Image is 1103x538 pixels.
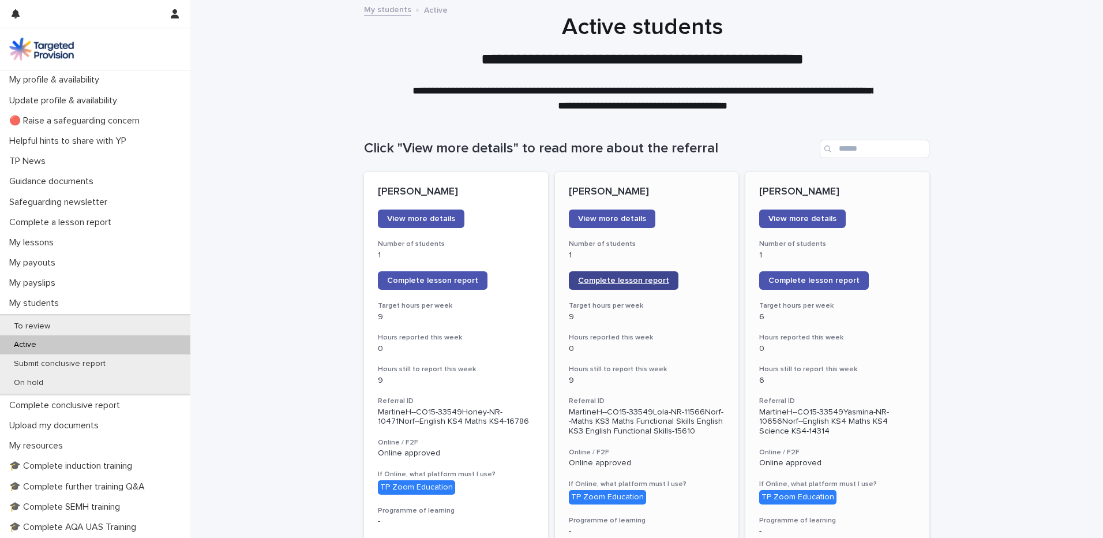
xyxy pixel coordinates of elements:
span: View more details [387,215,455,223]
p: MartineH--CO15-33549Lola-NR-11566Norf--Maths KS3 Maths Functional Skills English KS3 English Func... [569,408,725,436]
h3: Programme of learning [759,516,916,525]
a: Complete lesson report [378,271,487,290]
p: TP News [5,156,55,167]
span: Complete lesson report [768,277,860,285]
p: Active [424,3,448,16]
h3: Hours reported this week [378,333,534,342]
h3: Programme of learning [378,506,534,515]
p: 1 [759,251,916,260]
h1: Click "View more details" to read more about the referral [364,140,815,157]
p: 🔴 Raise a safeguarding concern [5,115,149,126]
p: Complete a lesson report [5,217,121,228]
div: TP Zoom Education [378,480,455,495]
p: My profile & availability [5,74,108,85]
h3: Hours still to report this week [569,365,725,374]
h3: Hours still to report this week [378,365,534,374]
p: MartineH--CO15-33549Honey-NR-10471Norf--English KS4 Maths KS4-16786 [378,408,534,427]
h3: Target hours per week [759,301,916,311]
p: Helpful hints to share with YP [5,136,136,147]
p: 6 [759,312,916,322]
p: 1 [569,251,725,260]
h3: If Online, what platform must I use? [759,480,916,489]
p: My lessons [5,237,63,248]
span: View more details [768,215,836,223]
h3: Programme of learning [569,516,725,525]
p: 0 [759,344,916,354]
a: View more details [378,210,464,228]
p: 9 [378,312,534,322]
h3: Hours reported this week [759,333,916,342]
h3: Number of students [378,240,534,249]
span: Complete lesson report [578,277,669,285]
img: M5nRWzHhSzIhMunXDL62 [9,38,74,61]
p: On hold [5,378,52,388]
p: Online approved [759,458,916,468]
a: Complete lesson report [759,271,869,290]
p: [PERSON_NAME] [759,186,916,199]
p: 🎓 Complete AQA UAS Training [5,522,145,533]
p: Guidance documents [5,176,103,187]
span: Complete lesson report [387,277,478,285]
p: [PERSON_NAME] [378,186,534,199]
p: Online approved [569,458,725,468]
h3: Number of students [759,240,916,249]
h3: If Online, what platform must I use? [378,470,534,479]
p: My payouts [5,257,65,268]
p: Update profile & availability [5,95,126,106]
div: TP Zoom Education [569,490,646,505]
p: 9 [569,312,725,322]
h3: Referral ID [569,397,725,406]
h3: Number of students [569,240,725,249]
input: Search [820,140,929,158]
a: View more details [569,210,655,228]
p: 🎓 Complete SEMH training [5,502,129,513]
h3: Online / F2F [569,448,725,457]
div: TP Zoom Education [759,490,836,505]
p: To review [5,322,59,331]
h1: Active students [360,13,925,41]
p: MartineH--CO15-33549Yasmina-NR-10656Norf--English KS4 Maths KS4 Science KS4-14314 [759,408,916,436]
h3: Hours reported this week [569,333,725,342]
p: 0 [569,344,725,354]
p: My students [5,298,68,309]
a: View more details [759,210,846,228]
span: View more details [578,215,646,223]
p: 🎓 Complete induction training [5,461,141,472]
p: - [378,517,534,526]
p: My resources [5,440,72,451]
h3: Target hours per week [378,301,534,311]
h3: Online / F2F [378,438,534,447]
p: Submit conclusive report [5,359,115,369]
p: Online approved [378,449,534,458]
h3: Hours still to report this week [759,365,916,374]
h3: Referral ID [759,397,916,406]
p: - [569,526,725,536]
p: Safeguarding newsletter [5,197,117,208]
h3: Online / F2F [759,448,916,457]
h3: Target hours per week [569,301,725,311]
h3: If Online, what platform must I use? [569,480,725,489]
p: 9 [569,376,725,386]
p: 9 [378,376,534,386]
p: Upload my documents [5,420,108,431]
p: 0 [378,344,534,354]
p: 🎓 Complete further training Q&A [5,481,154,492]
p: Active [5,340,46,350]
p: My payslips [5,278,65,289]
p: [PERSON_NAME] [569,186,725,199]
p: 6 [759,376,916,386]
p: 1 [378,251,534,260]
a: My students [364,2,411,16]
a: Complete lesson report [569,271,678,290]
h3: Referral ID [378,397,534,406]
p: Complete conclusive report [5,400,129,411]
p: - [759,526,916,536]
